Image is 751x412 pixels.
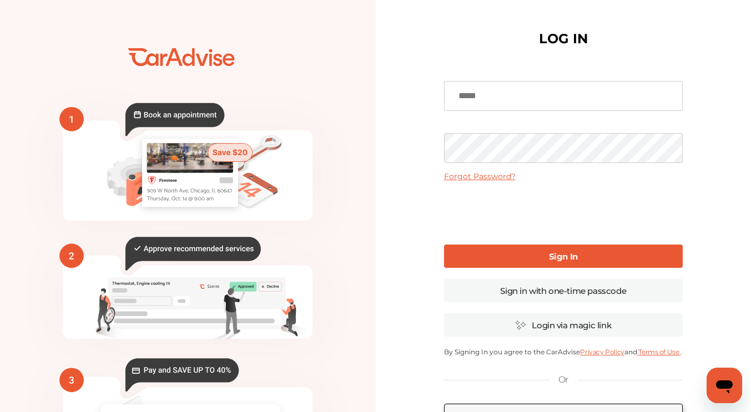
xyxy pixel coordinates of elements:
a: Sign In [444,245,683,268]
iframe: reCAPTCHA [479,190,648,233]
b: Sign In [549,251,578,262]
a: Login via magic link [444,313,683,337]
a: Forgot Password? [444,171,516,181]
a: Terms of Use [637,348,681,356]
h1: LOG IN [539,33,588,44]
iframe: Button to launch messaging window [707,368,742,403]
a: Sign in with one-time passcode [444,279,683,302]
img: magic_icon.32c66aac.svg [515,320,526,330]
p: By Signing In you agree to the CarAdvise and . [444,348,683,356]
a: Privacy Policy [580,348,624,356]
p: Or [558,374,568,386]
